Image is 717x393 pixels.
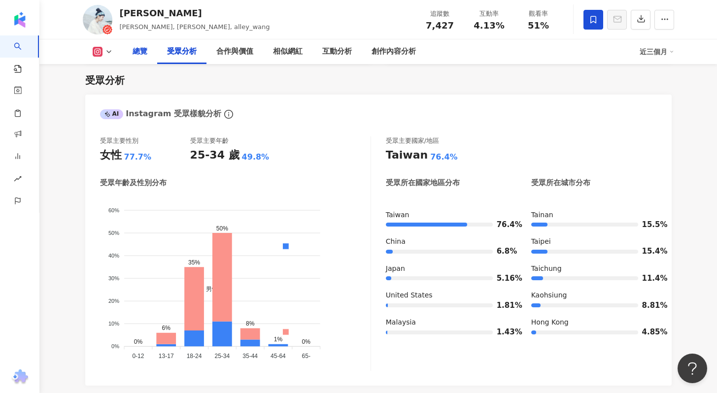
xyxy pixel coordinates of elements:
[520,9,557,19] div: 觀看率
[531,210,657,220] div: Tainan
[10,369,30,385] img: chrome extension
[83,5,112,34] img: KOL Avatar
[642,328,657,336] span: 4.85%
[271,353,286,360] tspan: 45-64
[14,35,34,74] a: search
[199,286,218,293] span: 男性
[100,109,124,119] div: AI
[120,23,270,31] span: [PERSON_NAME], [PERSON_NAME], alley_wang
[642,248,657,255] span: 15.4%
[471,9,508,19] div: 互動率
[223,108,235,120] span: info-circle
[190,136,229,145] div: 受眾主要年齡
[426,20,454,31] span: 7,427
[108,321,119,327] tspan: 10%
[273,46,303,58] div: 相似網紅
[531,178,590,188] div: 受眾所在城市分布
[214,353,230,360] tspan: 25-34
[111,343,119,349] tspan: 0%
[216,46,253,58] div: 合作與價值
[386,148,428,163] div: Taiwan
[133,46,147,58] div: 總覽
[642,221,657,229] span: 15.5%
[497,248,512,255] span: 6.8%
[474,21,504,31] span: 4.13%
[108,275,119,281] tspan: 30%
[678,354,707,383] iframe: Help Scout Beacon - Open
[497,221,512,229] span: 76.4%
[386,264,512,274] div: Japan
[108,229,119,235] tspan: 50%
[497,275,512,282] span: 5.16%
[386,210,512,220] div: Taiwan
[642,275,657,282] span: 11.4%
[100,178,167,188] div: 受眾年齡及性別分布
[100,148,122,163] div: 女性
[242,152,270,163] div: 49.8%
[386,291,512,300] div: United States
[132,353,144,360] tspan: 0-12
[12,12,28,28] img: logo icon
[190,148,239,163] div: 25-34 歲
[186,353,202,360] tspan: 18-24
[386,318,512,327] div: Malaysia
[158,353,173,360] tspan: 13-17
[242,353,258,360] tspan: 35-44
[100,136,138,145] div: 受眾主要性別
[531,318,657,327] div: Hong Kong
[386,237,512,247] div: China
[497,328,512,336] span: 1.43%
[322,46,352,58] div: 互動分析
[85,73,125,87] div: 受眾分析
[531,291,657,300] div: Kaohsiung
[108,207,119,213] tspan: 60%
[302,353,310,360] tspan: 65-
[386,136,439,145] div: 受眾主要國家/地區
[531,264,657,274] div: Taichung
[108,298,119,304] tspan: 20%
[531,237,657,247] div: Taipei
[167,46,197,58] div: 受眾分析
[100,108,221,119] div: Instagram 受眾樣貌分析
[124,152,152,163] div: 77.7%
[640,44,674,60] div: 近三個月
[372,46,416,58] div: 創作內容分析
[120,7,270,19] div: [PERSON_NAME]
[386,178,460,188] div: 受眾所在國家地區分布
[14,169,22,191] span: rise
[642,302,657,309] span: 8.81%
[430,152,458,163] div: 76.4%
[528,21,549,31] span: 51%
[497,302,512,309] span: 1.81%
[108,252,119,258] tspan: 40%
[421,9,459,19] div: 追蹤數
